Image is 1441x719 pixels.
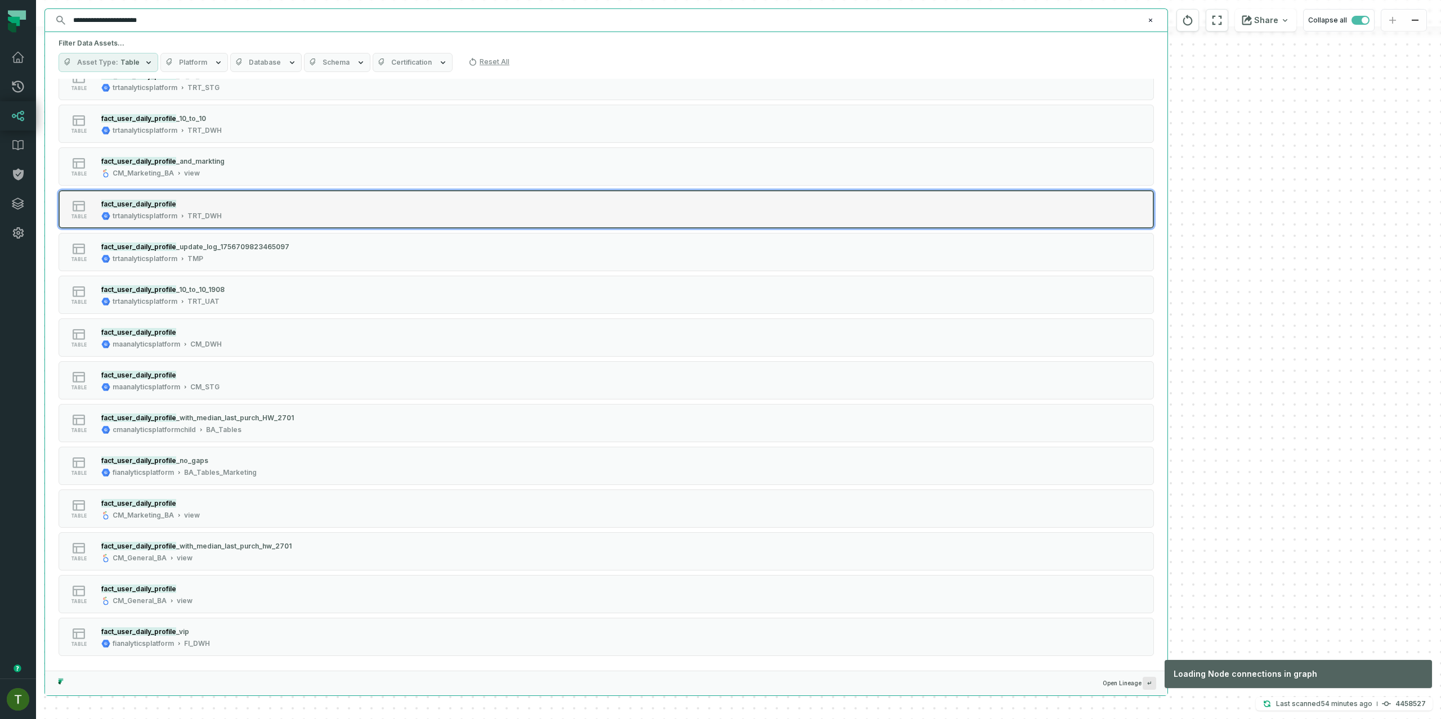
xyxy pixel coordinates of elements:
button: Collapse all [1303,9,1375,32]
button: tabletrtanalyticsplatformTMP [59,233,1154,271]
div: TRT_DWH [187,212,222,221]
mark: fact_user_daily_profile [101,585,176,593]
span: _10_to_10 [176,114,206,123]
button: Clear search query [1145,15,1156,26]
button: tablecmanalyticsplatformchildBA_Tables [59,404,1154,442]
div: CM_General_BA [113,554,167,563]
button: Last scanned[DATE] 12:20:43 PM4458527 [1256,697,1433,711]
div: TRT_STG [187,83,220,92]
div: view [177,596,193,605]
div: CM_DWH [190,340,222,349]
span: Database [249,58,281,67]
span: _and_markting [176,157,225,165]
mark: fact_user_daily_profile [101,414,176,422]
div: FI_DWH [184,639,210,648]
mark: fact_user_daily_profile [101,542,176,550]
button: tabletrtanalyticsplatformTRT_UAT [59,276,1154,314]
button: Platform [160,53,228,72]
div: TMP [187,254,203,263]
h4: 4458527 [1395,700,1426,707]
div: fianalyticsplatform [113,639,174,648]
div: view [184,511,200,520]
span: table [71,214,87,219]
button: tablemaanalyticsplatformCM_DWH [59,318,1154,357]
button: Database [230,53,302,72]
mark: fact_user_daily_profile [101,499,176,507]
button: tableCM_General_BAview [59,575,1154,613]
div: maanalyticsplatform [113,383,180,392]
button: Share [1235,9,1296,32]
div: cmanalyticsplatformchild [113,425,196,434]
span: Open Lineage [1103,677,1156,690]
span: table [71,641,87,647]
button: tabletrtanalyticsplatformTRT_STG [59,62,1154,100]
span: table [71,299,87,305]
span: _vip [176,627,189,636]
div: maanalyticsplatform [113,340,180,349]
span: Press ↵ to add a new Data Asset to the graph [1143,677,1156,690]
div: BA_Tables_Marketing [184,468,257,477]
span: table [71,128,87,134]
mark: fact_user_daily_profile [101,200,176,208]
div: Tooltip anchor [12,663,23,673]
relative-time: Sep 3, 2025, 12:20 PM GMT+3 [1321,699,1372,708]
button: tablefianalyticsplatformFI_DWH [59,618,1154,656]
mark: fact_user_daily_profile [101,627,176,636]
span: table [71,86,87,91]
div: Loading Node connections in graph [1165,660,1432,688]
div: Suggestions [45,79,1167,671]
span: Table [120,58,140,67]
div: trtanalyticsplatform [113,126,177,135]
div: fianalyticsplatform [113,468,174,477]
button: tableCM_Marketing_BAview [59,147,1154,186]
span: table [71,342,87,348]
button: Asset TypeTable [59,53,158,72]
div: TRT_DWH [187,126,222,135]
span: table [71,257,87,262]
span: table [71,556,87,561]
span: _with_median_last_purch_HW_2701 [176,414,294,422]
button: zoom out [1404,10,1426,32]
span: _10_to_10_1908 [176,285,225,294]
mark: fact_user_daily_profile [101,371,176,379]
mark: fact_user_daily_profile [101,114,176,123]
div: view [184,169,200,178]
div: CM_General_BA [113,596,167,605]
span: table [71,428,87,433]
div: trtanalyticsplatform [113,297,177,306]
div: trtanalyticsplatform [113,254,177,263]
span: _no_gaps [176,456,208,465]
img: avatar of Tomer Galun [7,688,29,711]
span: table [71,470,87,476]
button: tablemaanalyticsplatformCM_STG [59,361,1154,399]
div: CM_Marketing_BA [113,169,174,178]
span: Certification [391,58,432,67]
span: table [71,385,87,390]
div: TRT_UAT [187,297,220,306]
button: tableCM_General_BAview [59,532,1154,570]
mark: fact_user_daily_profile [101,157,176,165]
span: table [71,599,87,604]
mark: fact_user_daily_profile [101,456,176,465]
button: Certification [373,53,453,72]
div: BA_Tables [206,425,241,434]
button: tableCM_Marketing_BAview [59,489,1154,528]
span: Asset Type [77,58,118,67]
span: _with_median_last_purch_hw_2701 [176,542,292,550]
p: Last scanned [1276,698,1372,709]
mark: fact_user_daily_profile [101,285,176,294]
span: table [71,171,87,177]
span: Schema [323,58,350,67]
mark: fact_user_daily_profile [101,328,176,336]
div: CM_STG [190,383,220,392]
span: Platform [179,58,207,67]
button: Schema [304,53,370,72]
div: CM_Marketing_BA [113,511,174,520]
button: tabletrtanalyticsplatformTRT_DWH [59,190,1154,228]
button: tabletrtanalyticsplatformTRT_DWH [59,105,1154,143]
span: _update_log_1756709823465097 [176,242,289,251]
div: view [177,554,193,563]
span: table [71,513,87,519]
div: trtanalyticsplatform [113,83,177,92]
h5: Filter Data Assets... [59,39,1154,48]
